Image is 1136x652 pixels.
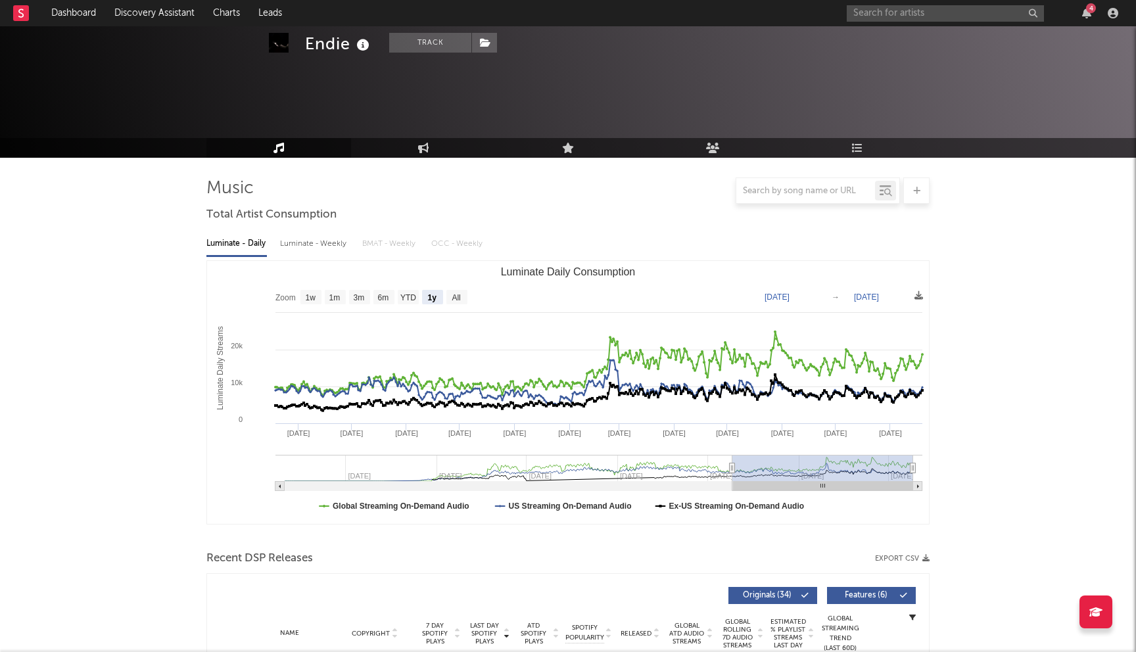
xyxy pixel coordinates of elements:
text: [DATE] [504,429,527,437]
span: Last Day Spotify Plays [467,622,502,645]
span: Total Artist Consumption [206,207,337,223]
text: → [832,292,840,302]
span: Originals ( 34 ) [737,592,797,599]
text: [DATE] [341,429,364,437]
button: 4 [1082,8,1091,18]
div: Endie [305,33,373,55]
text: [DATE] [716,429,739,437]
text: Luminate Daily Streams [216,326,225,409]
text: [DATE] [891,472,914,480]
text: 6m [378,293,389,302]
button: Originals(34) [728,587,817,604]
text: [DATE] [854,292,879,302]
text: [DATE] [608,429,631,437]
input: Search for artists [847,5,1044,22]
input: Search by song name or URL [736,186,875,197]
text: Global Streaming On-Demand Audio [333,501,469,511]
span: 7 Day Spotify Plays [417,622,452,645]
text: All [452,293,460,302]
text: [DATE] [771,429,794,437]
text: [DATE] [558,429,581,437]
div: Luminate - Daily [206,233,267,255]
span: Recent DSP Releases [206,551,313,567]
span: Spotify Popularity [565,623,604,643]
text: 10k [231,379,243,386]
span: Global Rolling 7D Audio Streams [719,618,755,649]
text: YTD [400,293,416,302]
text: Ex-US Streaming On-Demand Audio [669,501,805,511]
svg: Luminate Daily Consumption [207,261,929,524]
text: 3m [354,293,365,302]
div: Luminate - Weekly [280,233,349,255]
text: [DATE] [395,429,418,437]
text: [DATE] [448,429,471,437]
span: Released [621,630,651,638]
span: Copyright [352,630,390,638]
text: [DATE] [824,429,847,437]
div: Name [247,628,333,638]
text: US Streaming On-Demand Audio [509,501,632,511]
text: 1y [428,293,437,302]
text: [DATE] [287,429,310,437]
span: Estimated % Playlist Streams Last Day [770,618,806,649]
text: Luminate Daily Consumption [501,266,636,277]
text: [DATE] [663,429,686,437]
span: Features ( 6 ) [836,592,896,599]
button: Export CSV [875,555,930,563]
text: Zoom [275,293,296,302]
div: 4 [1086,3,1096,13]
text: [DATE] [879,429,902,437]
button: Track [389,33,471,53]
span: ATD Spotify Plays [516,622,551,645]
text: 1m [329,293,341,302]
text: 20k [231,342,243,350]
text: [DATE] [765,292,790,302]
text: 1w [306,293,316,302]
text: 0 [239,415,243,423]
button: Features(6) [827,587,916,604]
span: Global ATD Audio Streams [669,622,705,645]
